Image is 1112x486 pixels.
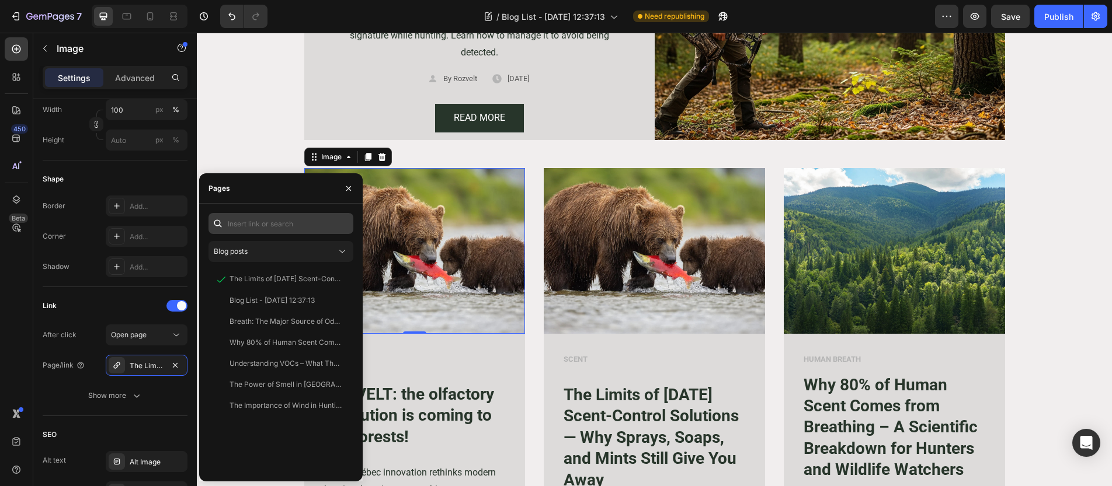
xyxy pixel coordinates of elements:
span: Open page [111,330,147,339]
div: The Limits of [DATE] Scent-Control Solutions — Why Sprays, Soaps, and Mints Still Give You Away [230,274,342,284]
div: After click [43,330,77,340]
p: [DATE] [311,40,332,52]
div: Show more [88,390,143,401]
div: Add... [130,201,185,212]
button: Show more [43,385,187,406]
div: Page/link [43,360,85,370]
p: 7 [77,9,82,23]
p: SCENT [367,321,548,333]
p: Advanced [115,72,155,84]
p: By Rozvelt [246,40,280,52]
div: Add... [130,262,185,272]
span: Need republishing [645,11,704,22]
div: Border [43,201,65,211]
div: Blog List - [DATE] 12:37:13 [230,295,315,306]
div: The Power of Smell in [GEOGRAPHIC_DATA]’s Big Game [230,379,342,390]
div: Alt Image [130,457,185,467]
div: Understanding VOCs – What They Are and Why They're Invisible but Critical in Hunting [230,358,342,369]
p: Image [57,41,156,55]
div: Alt text [43,455,66,466]
a: Image Title [347,135,568,301]
span: Blog List - [DATE] 12:37:13 [502,11,605,23]
div: % [172,104,179,115]
div: Beta [9,214,28,223]
div: Breath: The Major Source of Odours in Hunting or Wildlife Observation [230,316,342,327]
input: Insert link or search [208,213,353,234]
div: Image [122,119,147,130]
a: Image Title [587,135,808,301]
button: px [169,133,183,147]
span: / [496,11,499,23]
img: Alt Image [347,135,568,301]
button: 7 [5,5,87,28]
button: % [152,103,166,117]
a: Image Title [107,135,329,301]
span: Save [1001,12,1020,22]
div: The Limits of [DATE] Scent-Control Solutions — Why Sprays, Soaps, and Mints Still Give You Away [130,361,164,371]
div: Undo/Redo [220,5,267,28]
div: Link [43,300,57,311]
div: Shape [43,174,64,184]
span: Blog posts [214,247,248,256]
input: px% [106,130,187,151]
p: The Limits of [DATE] Scent-Control Solutions — Why Sprays, Soaps, and Mints Still Give You Away [367,352,548,458]
div: Why 80% of Human Scent Comes from Breathing – A Breakdown for Hunters and Wildlife Watchers [230,337,342,348]
img: Alt Image [107,135,329,301]
div: Pages [208,183,230,194]
div: % [172,135,179,145]
div: READ MORE [257,77,308,94]
p: SCENT [127,321,309,333]
input: px% [106,99,187,120]
button: Save [991,5,1030,28]
div: px [155,104,164,115]
div: Corner [43,231,66,242]
div: 450 [11,124,28,134]
div: px [155,135,164,145]
div: Publish [1044,11,1073,23]
button: % [152,133,166,147]
button: Publish [1034,5,1083,28]
div: Open Intercom Messenger [1072,429,1100,457]
div: SEO [43,429,57,440]
p: HUMAN BREATH [607,321,788,333]
div: Add... [130,232,185,242]
p: Why 80% of Human Scent Comes from Breathing – A Scientific Breakdown for Hunters and Wildlife Wat... [607,342,788,448]
button: px [169,103,183,117]
label: Height [43,135,64,145]
label: Width [43,104,62,115]
a: READ MORE [238,71,327,100]
div: The Importance of Wind in Hunting and Wildlife Watching [230,400,342,411]
button: Blog posts [208,241,353,262]
div: Shadow [43,261,69,272]
p: ROZVELT: the olfactory revolution is coming to our forests! [127,351,309,415]
p: Settings [58,72,91,84]
iframe: Design area [197,33,1112,486]
div: Rich Text Editor. Editing area: main [126,350,310,416]
img: Alt Image [587,135,808,301]
button: Open page [106,324,187,345]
